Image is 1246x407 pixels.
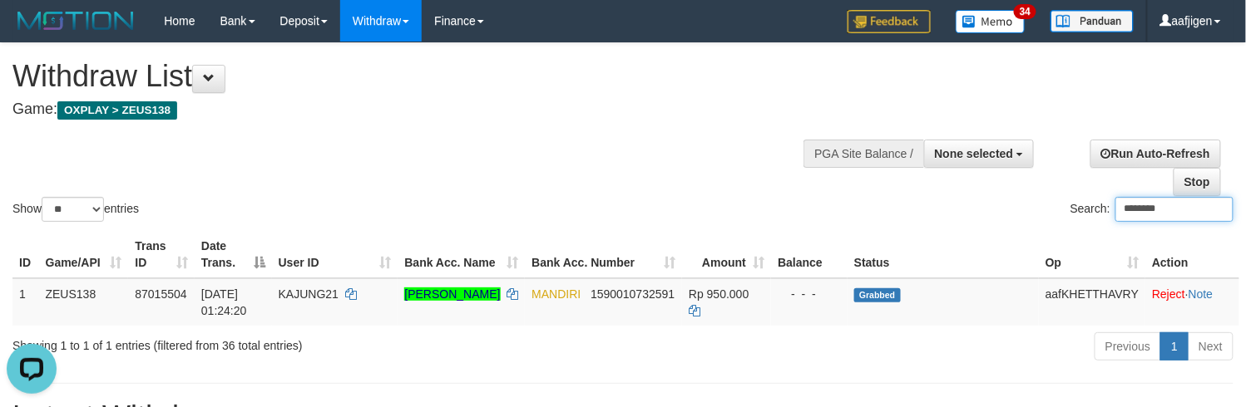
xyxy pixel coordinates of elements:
[1095,332,1161,360] a: Previous
[272,231,398,278] th: User ID: activate to sort column ascending
[854,288,901,302] span: Grabbed
[1160,332,1189,360] a: 1
[12,231,39,278] th: ID
[1070,197,1234,222] label: Search:
[935,147,1014,160] span: None selected
[689,287,749,301] span: Rp 950.000
[12,197,139,222] label: Show entries
[532,287,581,301] span: MANDIRI
[12,60,814,93] h1: Withdraw List
[1039,278,1145,326] td: aafKHETTHAVRY
[39,231,129,278] th: Game/API: activate to sort column ascending
[12,278,39,326] td: 1
[591,287,675,301] span: Copy 1590010732591 to clipboard
[803,140,923,168] div: PGA Site Balance /
[201,287,247,317] span: [DATE] 01:24:20
[195,231,272,278] th: Date Trans.: activate to sort column descending
[279,287,339,301] span: KAJUNG21
[7,7,57,56] button: Open LiveChat chat widget
[1152,287,1185,301] a: Reject
[771,231,848,278] th: Balance
[1189,287,1214,301] a: Note
[1039,231,1145,278] th: Op: activate to sort column ascending
[1051,10,1134,32] img: panduan.png
[12,8,139,33] img: MOTION_logo.png
[42,197,104,222] select: Showentries
[525,231,682,278] th: Bank Acc. Number: activate to sort column ascending
[682,231,771,278] th: Amount: activate to sort column ascending
[956,10,1026,33] img: Button%20Memo.svg
[1090,140,1221,168] a: Run Auto-Refresh
[12,101,814,118] h4: Game:
[1145,278,1239,326] td: ·
[1174,168,1221,196] a: Stop
[1188,332,1234,360] a: Next
[57,101,177,120] span: OXPLAY > ZEUS138
[778,286,841,302] div: - - -
[848,231,1039,278] th: Status
[135,287,186,301] span: 87015504
[398,231,525,278] th: Bank Acc. Name: activate to sort column ascending
[924,140,1035,168] button: None selected
[1145,231,1239,278] th: Action
[12,331,507,354] div: Showing 1 to 1 of 1 entries (filtered from 36 total entries)
[404,287,500,301] a: [PERSON_NAME]
[1014,4,1036,19] span: 34
[128,231,195,278] th: Trans ID: activate to sort column ascending
[1115,197,1234,222] input: Search:
[848,10,931,33] img: Feedback.jpg
[39,278,129,326] td: ZEUS138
